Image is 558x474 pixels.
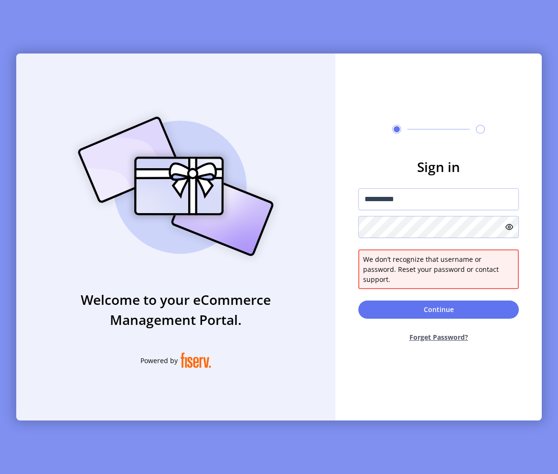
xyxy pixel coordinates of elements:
span: Powered by [140,355,178,366]
h3: Welcome to your eCommerce Management Portal. [16,290,335,330]
h3: Sign in [358,157,519,177]
button: Continue [358,301,519,319]
span: We don’t recognize that username or password. Reset your password or contact support. [363,254,514,284]
button: Forget Password? [358,324,519,350]
img: card_Illustration.svg [64,106,288,267]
